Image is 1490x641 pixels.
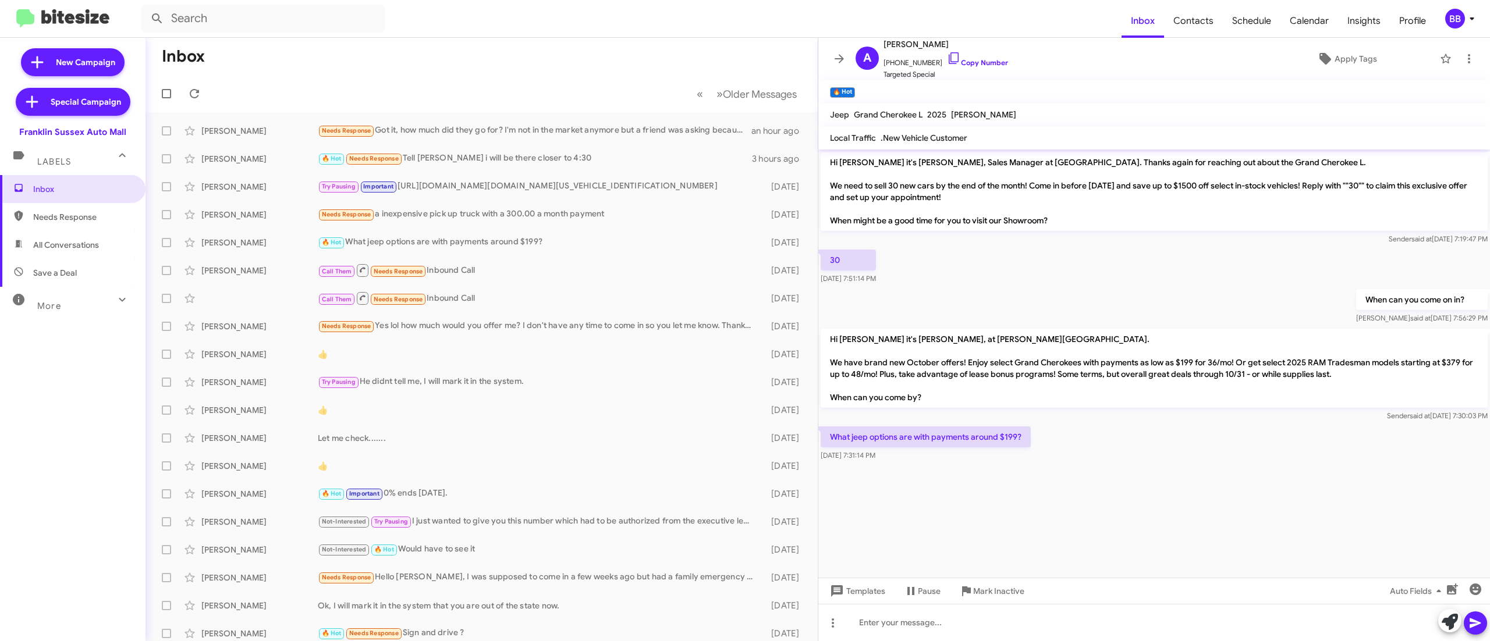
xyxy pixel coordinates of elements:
[318,319,758,333] div: Yes lol how much would you offer me? I don't have any time to come in so you let me know. Thank you.
[1389,234,1488,243] span: Sender [DATE] 7:19:47 PM
[318,487,758,500] div: 0% ends [DATE].
[758,237,808,248] div: [DATE]
[758,600,808,611] div: [DATE]
[318,543,758,556] div: Would have to see it
[884,51,1008,69] span: [PHONE_NUMBER]
[758,488,808,500] div: [DATE]
[830,87,855,98] small: 🔥 Hot
[322,629,342,637] span: 🔥 Hot
[723,88,797,101] span: Older Messages
[318,600,758,611] div: Ok, I will mark it in the system that you are out of the state now.
[318,432,758,444] div: Let me check.......
[1390,4,1435,38] a: Profile
[758,404,808,416] div: [DATE]
[201,181,318,193] div: [PERSON_NAME]
[201,572,318,583] div: [PERSON_NAME]
[1445,9,1465,29] div: BB
[1164,4,1223,38] a: Contacts
[322,211,371,218] span: Needs Response
[201,460,318,472] div: [PERSON_NAME]
[349,490,379,497] span: Important
[758,320,808,332] div: [DATE]
[821,274,876,283] span: [DATE] 7:51:14 PM
[322,295,352,303] span: Call Them
[697,87,703,101] span: «
[927,109,946,120] span: 2025
[318,263,758,277] div: Inbound Call
[318,626,758,640] div: Sign and drive ?
[318,208,758,221] div: a inexpensive pick up truck with a 300.00 a month payment
[1223,4,1280,38] a: Schedule
[1356,314,1488,322] span: [PERSON_NAME] [DATE] 7:56:29 PM
[322,490,342,497] span: 🔥 Hot
[201,516,318,528] div: [PERSON_NAME]
[201,320,318,332] div: [PERSON_NAME]
[1259,48,1434,69] button: Apply Tags
[758,572,808,583] div: [DATE]
[758,209,808,220] div: [DATE]
[322,574,371,581] span: Needs Response
[322,155,342,162] span: 🔥 Hot
[863,49,871,67] span: A
[758,265,808,276] div: [DATE]
[201,153,318,165] div: [PERSON_NAME]
[374,295,423,303] span: Needs Response
[349,629,399,637] span: Needs Response
[201,376,318,388] div: [PERSON_NAME]
[201,600,318,611] div: [PERSON_NAME]
[1122,4,1164,38] span: Inbox
[758,376,808,388] div: [DATE]
[16,88,130,116] a: Special Campaign
[758,293,808,304] div: [DATE]
[162,47,205,66] h1: Inbox
[37,301,61,311] span: More
[21,48,125,76] a: New Campaign
[758,628,808,639] div: [DATE]
[1435,9,1477,29] button: BB
[51,96,121,108] span: Special Campaign
[821,451,875,460] span: [DATE] 7:31:14 PM
[374,518,408,525] span: Try Pausing
[1381,581,1455,601] button: Auto Fields
[758,544,808,555] div: [DATE]
[322,378,356,386] span: Try Pausing
[201,488,318,500] div: [PERSON_NAME]
[821,250,876,270] p: 30
[709,82,804,106] button: Next
[318,375,758,389] div: He didnt tell me, I will mark it in the system.
[318,180,758,193] div: [URL][DOMAIN_NAME][DOMAIN_NAME][US_VEHICLE_IDENTIFICATION_NUMBER]
[690,82,710,106] button: Previous
[201,265,318,276] div: [PERSON_NAME]
[818,581,895,601] button: Templates
[821,426,1031,447] p: What jeep options are with payments around $199?
[318,236,758,249] div: What jeep options are with payments around $199?
[821,329,1488,408] p: Hi [PERSON_NAME] it's [PERSON_NAME], at [PERSON_NAME][GEOGRAPHIC_DATA]. We have brand new October...
[1390,581,1446,601] span: Auto Fields
[1280,4,1338,38] a: Calendar
[318,124,751,137] div: Got it, how much did they go for? I'm not in the market anymore but a friend was asking because h...
[1387,411,1488,420] span: Sender [DATE] 7:30:03 PM
[201,237,318,248] div: [PERSON_NAME]
[318,404,758,416] div: 👍
[716,87,723,101] span: »
[322,127,371,134] span: Needs Response
[318,291,758,305] div: Inbound Call
[318,515,758,528] div: I just wanted to give you this number which had to be authorized from the executive level. It is ...
[830,133,876,143] span: Local Traffic
[201,348,318,360] div: [PERSON_NAME]
[322,238,342,246] span: 🔥 Hot
[758,432,808,444] div: [DATE]
[374,268,423,275] span: Needs Response
[1338,4,1390,38] a: Insights
[947,58,1008,67] a: Copy Number
[363,183,393,190] span: Important
[951,109,1016,120] span: [PERSON_NAME]
[141,5,385,33] input: Search
[918,581,941,601] span: Pause
[830,109,849,120] span: Jeep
